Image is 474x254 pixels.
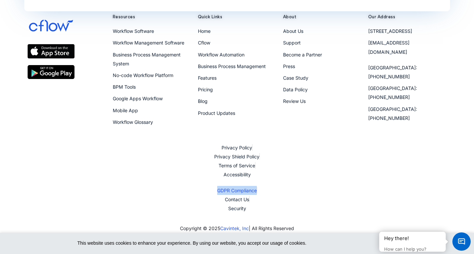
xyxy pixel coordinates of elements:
h5: Resources [113,14,191,20]
a: Pricing [198,87,213,92]
a: Review Us [283,98,306,104]
h5: Quick Links [198,14,276,20]
a: Workflow Glossary [113,119,153,125]
a: [GEOGRAPHIC_DATA]: [PHONE_NUMBER] [368,65,417,79]
a: Press [283,63,295,69]
a: Terms of Service [219,163,255,168]
div: Hey there! [384,235,441,242]
a: No-code Workflow Platform [113,72,173,78]
a: Workflow Automation [198,52,244,57]
a: About Us [283,28,303,34]
h5: About [283,14,362,20]
img: cflow [28,14,75,38]
img: google play store [28,65,75,79]
a: Business Process Management System [113,52,181,66]
a: Accessibility [224,172,251,177]
a: Case Study [283,75,308,81]
a: GDPR Compliance [217,188,257,193]
a: Become a Partner [283,52,322,57]
p: How can I help you? [384,246,441,252]
a: Data Policy [283,87,308,92]
a: Blog [198,98,208,104]
a: [STREET_ADDRESS] [368,28,412,34]
a: Support [283,40,301,45]
a: [GEOGRAPHIC_DATA]: [PHONE_NUMBER] [368,106,417,121]
a: Workflow Management Software [113,40,184,45]
a: Home [198,28,211,34]
img: apple ios app store [28,44,75,58]
a: [EMAIL_ADDRESS][DOMAIN_NAME] [368,40,409,54]
a: Privacy Shield Policy [214,154,259,159]
p: Copyright © 2025 | All Rights Reserved [28,224,447,232]
a: Cavintek, Inc [220,225,249,231]
a: Business Process Management [198,63,266,69]
a: BPM Tools [113,84,136,90]
a: Google Apps Workflow [113,96,163,101]
a: Contact Us [225,197,249,202]
a: Mobile App [113,108,138,113]
a: Product Updates [198,110,235,116]
span: Chat Widget [452,232,471,251]
a: Workflow Software [113,28,154,34]
span: This website uses cookies to enhance your experience. By using our website, you accept our usage ... [78,239,376,247]
a: Privacy Policy [222,145,252,150]
a: Cflow [198,40,210,45]
h5: Our Address [368,14,447,20]
a: Security [228,206,246,211]
a: Features [198,75,217,81]
a: [GEOGRAPHIC_DATA]: [PHONE_NUMBER] [368,85,417,100]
